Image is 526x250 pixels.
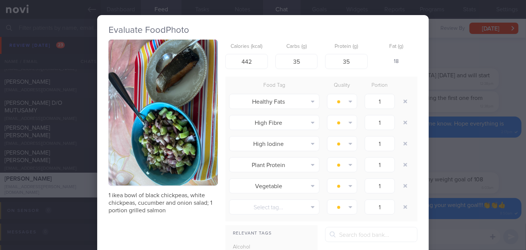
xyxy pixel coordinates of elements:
[365,199,395,215] input: 1.0
[229,94,320,109] button: Healthy Fats
[229,115,320,130] button: High Fibre
[229,157,320,172] button: Plant Protein
[365,157,395,172] input: 1.0
[323,80,361,91] div: Quality
[228,43,265,50] label: Calories (kcal)
[375,54,418,70] div: 18
[365,94,395,109] input: 1.0
[229,178,320,193] button: Vegetable
[229,136,320,151] button: High Iodine
[109,40,218,186] img: 1 ikea bowl of black chickpeas, white chickpeas, cucumber and onion salad; 1 portion grilled salmon
[365,136,395,151] input: 1.0
[365,115,395,130] input: 1.0
[378,43,415,50] label: Fat (g)
[225,80,323,91] div: Food Tag
[225,54,268,69] input: 250
[109,25,417,36] h2: Evaluate Food Photo
[225,229,318,238] div: Relevant Tags
[361,80,399,91] div: Portion
[325,227,417,242] input: Search food bank...
[328,43,365,50] label: Protein (g)
[109,192,218,214] p: 1 ikea bowl of black chickpeas, white chickpeas, cucumber and onion salad; 1 portion grilled salmon
[278,43,315,50] label: Carbs (g)
[229,199,320,215] button: Select tag...
[365,178,395,193] input: 1.0
[275,54,318,69] input: 33
[325,54,368,69] input: 9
